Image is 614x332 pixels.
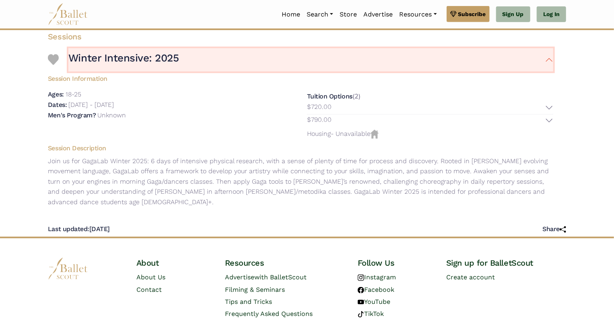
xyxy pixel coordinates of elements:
[307,102,332,112] p: $720.00
[358,299,364,305] img: youtube logo
[307,130,331,137] span: Housing
[48,101,67,109] h5: Dates:
[41,72,560,83] h5: Session Information
[48,225,110,234] h5: [DATE]
[68,48,553,72] button: Winter Intensive: 2025
[307,115,332,125] p: $790.00
[358,275,364,281] img: instagram logo
[48,54,59,65] img: Heart
[97,111,126,119] p: Unknown
[225,298,272,305] a: Tips and Tricks
[68,101,114,109] p: [DATE] - [DATE]
[136,286,162,293] a: Contact
[48,111,96,119] h5: Men's Program?
[458,10,486,18] span: Subscribe
[360,6,396,23] a: Advertise
[225,273,307,281] a: Advertisewith BalletScout
[41,31,560,42] h4: Sessions
[371,130,379,139] img: Housing Unvailable
[307,92,352,100] h5: Tuition Options
[48,90,64,98] h5: Ages:
[446,258,566,268] h4: Sign up for BalletScout
[307,102,553,114] button: $720.00
[66,90,81,98] p: 18-25
[446,273,495,281] a: Create account
[358,258,433,268] h4: Follow Us
[48,225,89,233] span: Last updated:
[358,287,364,293] img: facebook logo
[254,273,307,281] span: with BalletScout
[496,6,530,23] a: Sign Up
[396,6,440,23] a: Resources
[225,310,313,318] a: Frequently Asked Questions
[447,6,490,22] a: Subscribe
[358,286,394,293] a: Facebook
[278,6,303,23] a: Home
[225,258,345,268] h4: Resources
[225,286,285,293] a: Filming & Seminars
[48,258,88,280] img: logo
[41,144,560,153] h5: Session Description
[307,91,553,127] div: (2)
[450,10,457,18] img: gem.svg
[358,310,384,318] a: TikTok
[307,115,553,127] button: $790.00
[136,273,165,281] a: About Us
[336,6,360,23] a: Store
[358,311,364,318] img: tiktok logo
[358,298,390,305] a: YouTube
[303,6,336,23] a: Search
[41,156,560,207] p: Join us for GagaLab Winter 2025: 6 days of intensive physical research, with a sense of plenty of...
[307,129,553,139] p: - Unavailable
[68,51,179,65] h3: Winter Intensive: 2025
[358,273,396,281] a: Instagram
[537,6,566,23] a: Log In
[136,258,212,268] h4: About
[542,225,566,234] h5: Share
